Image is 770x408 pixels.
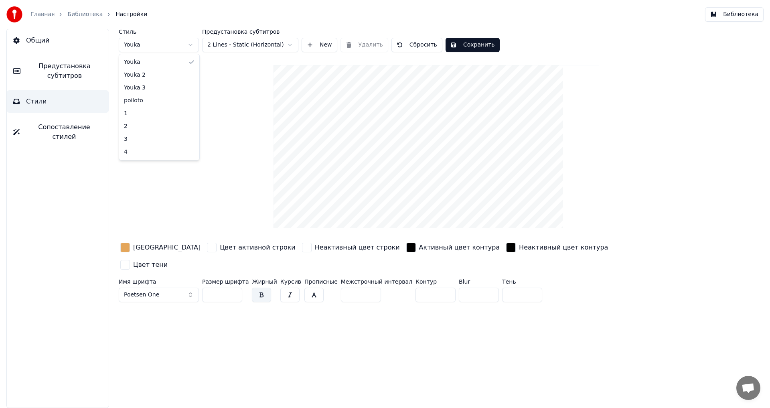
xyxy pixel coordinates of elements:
[124,84,146,92] span: Youka 3
[124,122,128,130] span: 2
[124,97,143,105] span: poiloto
[124,148,128,156] span: 4
[124,58,140,66] span: Youka
[124,110,128,118] span: 1
[124,71,146,79] span: Youka 2
[124,135,128,143] span: 3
